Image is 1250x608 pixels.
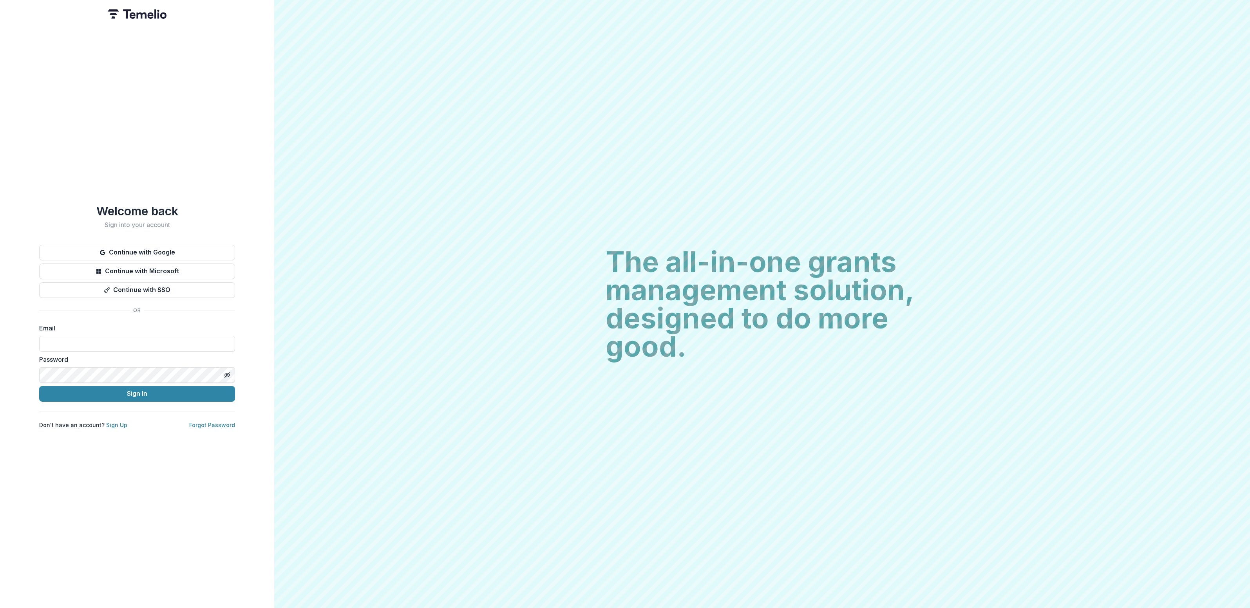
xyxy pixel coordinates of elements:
label: Email [39,323,230,333]
label: Password [39,355,230,364]
button: Continue with SSO [39,282,235,298]
button: Continue with Google [39,245,235,260]
p: Don't have an account? [39,421,127,429]
a: Forgot Password [189,422,235,428]
h1: Welcome back [39,204,235,218]
img: Temelio [108,9,166,19]
button: Sign In [39,386,235,402]
button: Continue with Microsoft [39,263,235,279]
button: Toggle password visibility [221,369,233,381]
h2: Sign into your account [39,221,235,229]
a: Sign Up [106,422,127,428]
